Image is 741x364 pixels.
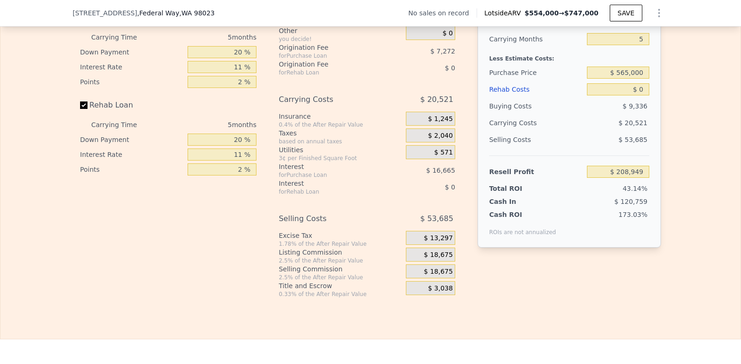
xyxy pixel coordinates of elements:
[279,248,402,257] div: Listing Commission
[155,117,256,132] div: 5 months
[525,9,559,17] span: $554,000
[489,184,547,193] div: Total ROI
[279,210,383,227] div: Selling Costs
[279,112,402,121] div: Insurance
[80,132,184,147] div: Down Payment
[619,119,647,127] span: $ 20,521
[279,231,402,240] div: Excise Tax
[614,198,647,205] span: $ 120,759
[434,148,453,157] span: $ 571
[489,81,583,98] div: Rehab Costs
[279,69,383,76] div: for Rehab Loan
[424,234,453,243] span: $ 13,297
[179,9,215,17] span: , WA 98023
[489,219,556,236] div: ROIs are not annualized
[279,290,402,298] div: 0.33% of the After Repair Value
[489,163,583,180] div: Resell Profit
[279,121,402,128] div: 0.4% of the After Repair Value
[80,60,184,74] div: Interest Rate
[428,284,452,293] span: $ 3,038
[73,8,137,18] span: [STREET_ADDRESS]
[279,145,402,155] div: Utilities
[428,132,452,140] span: $ 2,040
[564,9,599,17] span: $747,000
[279,138,402,145] div: based on annual taxes
[430,47,455,55] span: $ 7,272
[80,74,184,89] div: Points
[619,136,647,143] span: $ 53,685
[619,211,647,218] span: 173.03%
[489,210,556,219] div: Cash ROI
[279,274,402,281] div: 2.5% of the After Repair Value
[91,117,152,132] div: Carrying Time
[489,131,583,148] div: Selling Costs
[408,8,476,18] div: No sales on record
[80,97,184,114] label: Rehab Loan
[610,5,642,21] button: SAVE
[525,8,599,18] span: →
[279,188,383,195] div: for Rehab Loan
[279,264,402,274] div: Selling Commission
[420,91,453,108] span: $ 20,521
[279,179,383,188] div: Interest
[489,31,583,47] div: Carrying Months
[485,8,525,18] span: Lotside ARV
[155,30,256,45] div: 5 months
[489,98,583,115] div: Buying Costs
[443,29,453,38] span: $ 0
[279,128,402,138] div: Taxes
[279,155,402,162] div: 3¢ per Finished Square Foot
[445,183,455,191] span: $ 0
[279,171,383,179] div: for Purchase Loan
[137,8,215,18] span: , Federal Way
[489,64,583,81] div: Purchase Price
[279,91,383,108] div: Carrying Costs
[420,210,453,227] span: $ 53,685
[80,162,184,177] div: Points
[279,43,383,52] div: Origination Fee
[80,147,184,162] div: Interest Rate
[279,240,402,248] div: 1.78% of the After Repair Value
[279,281,402,290] div: Title and Escrow
[489,47,649,64] div: Less Estimate Costs:
[279,60,383,69] div: Origination Fee
[91,30,152,45] div: Carrying Time
[623,185,647,192] span: 43.14%
[279,162,383,171] div: Interest
[80,45,184,60] div: Down Payment
[426,167,455,174] span: $ 16,665
[489,197,547,206] div: Cash In
[424,268,453,276] span: $ 18,675
[428,115,452,123] span: $ 1,245
[279,26,402,35] div: Other
[424,251,453,259] span: $ 18,675
[80,101,88,109] input: Rehab Loan
[279,35,402,43] div: you decide!
[623,102,647,110] span: $ 9,336
[445,64,455,72] span: $ 0
[279,52,383,60] div: for Purchase Loan
[279,257,402,264] div: 2.5% of the After Repair Value
[489,115,547,131] div: Carrying Costs
[650,4,668,22] button: Show Options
